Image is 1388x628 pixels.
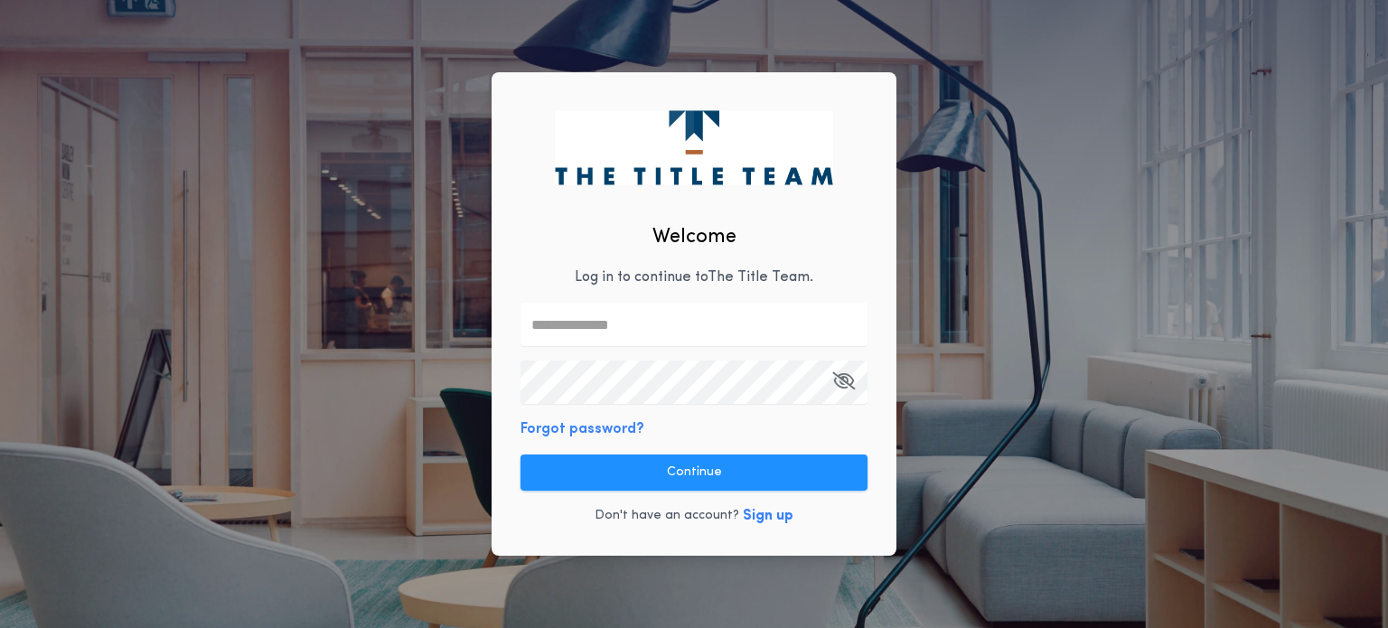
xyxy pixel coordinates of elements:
[743,505,793,527] button: Sign up
[520,455,867,491] button: Continue
[520,418,644,440] button: Forgot password?
[555,110,832,184] img: logo
[652,222,736,252] h2: Welcome
[595,507,739,525] p: Don't have an account?
[575,267,813,288] p: Log in to continue to The Title Team .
